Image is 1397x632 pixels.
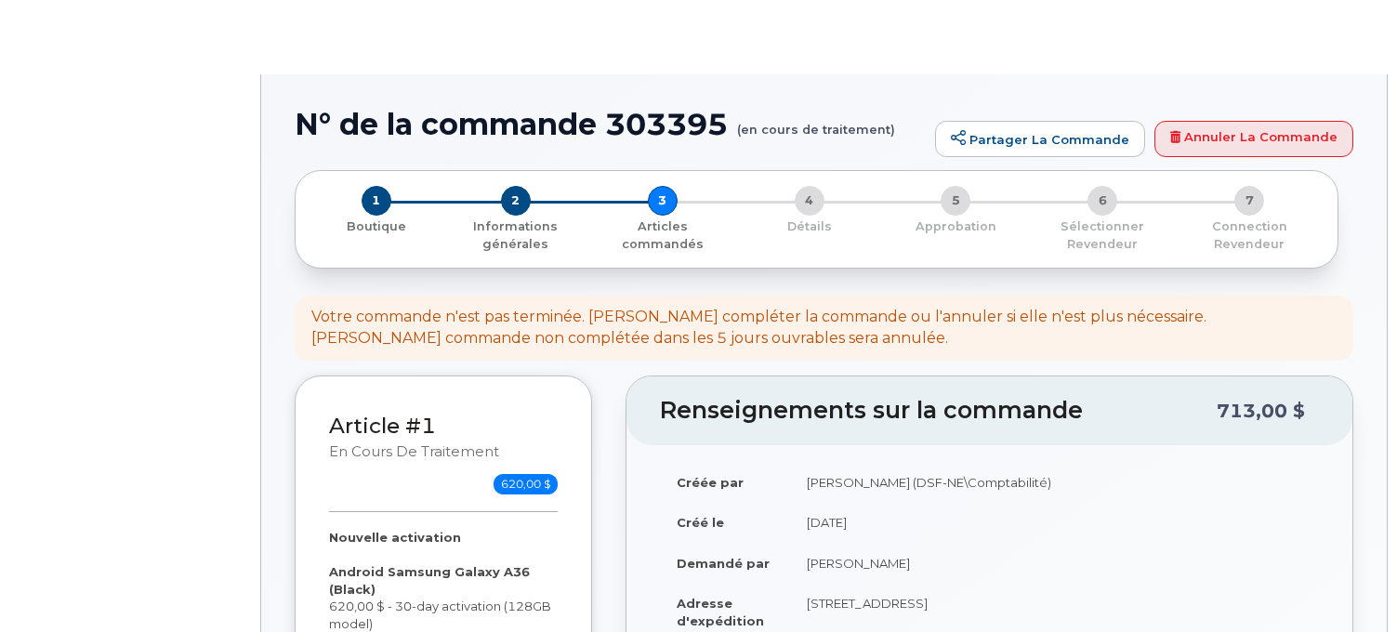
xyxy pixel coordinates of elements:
[362,186,391,216] span: 1
[677,475,744,490] strong: Créée par
[935,121,1145,158] a: Partager la commande
[329,530,461,545] strong: Nouvelle activation
[790,502,1319,543] td: [DATE]
[677,556,770,571] strong: Demandé par
[329,443,499,460] small: en cours de traitement
[311,307,1337,349] div: Votre commande n'est pas terminée. [PERSON_NAME] compléter la commande ou l'annuler si elle n'est...
[677,596,764,628] strong: Adresse d'expédition
[442,216,589,253] a: 2 Informations générales
[318,218,435,235] p: Boutique
[790,462,1319,503] td: [PERSON_NAME] (DSF-NE\Comptabilité)
[494,474,558,494] span: 620,00 $
[660,398,1217,424] h2: Renseignements sur la commande
[501,186,531,216] span: 2
[677,515,724,530] strong: Créé le
[737,108,895,137] small: (en cours de traitement)
[310,216,442,235] a: 1 Boutique
[450,218,582,253] p: Informations générales
[1217,393,1305,428] div: 713,00 $
[790,543,1319,584] td: [PERSON_NAME]
[1154,121,1353,158] a: Annuler la commande
[329,413,436,439] a: Article #1
[329,564,530,597] strong: Android Samsung Galaxy A36 (Black)
[295,108,926,140] h1: N° de la commande 303395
